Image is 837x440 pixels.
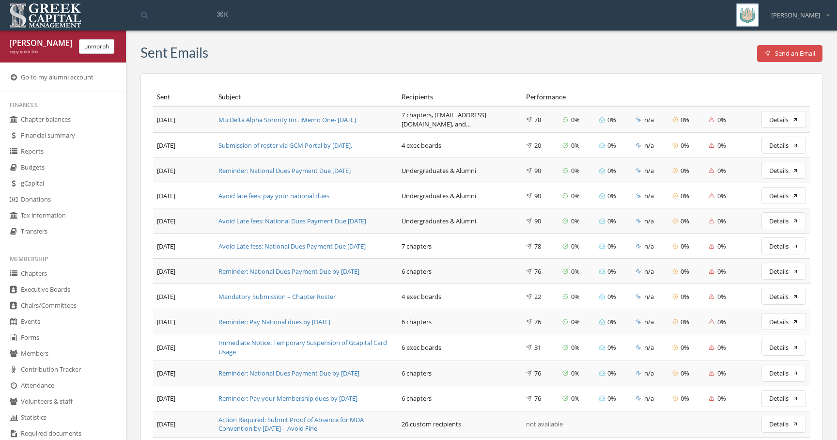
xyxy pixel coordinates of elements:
[571,292,580,301] span: 0 %
[644,317,654,327] span: n/a
[402,317,518,327] div: 6 chapters
[157,420,175,428] span: [DATE]
[157,115,175,124] span: [DATE]
[644,217,654,226] span: n/a
[157,369,175,377] span: [DATE]
[717,166,726,175] span: 0 %
[10,49,72,55] div: copy quick link
[157,141,175,150] span: [DATE]
[534,242,541,251] span: 78
[607,217,616,226] span: 0 %
[79,39,114,54] button: unmorph
[761,212,806,229] button: Details
[571,115,580,125] span: 0 %
[644,242,654,251] span: n/a
[644,292,654,301] span: n/a
[571,394,580,403] span: 0 %
[681,217,689,226] span: 0 %
[534,115,541,125] span: 78
[402,343,518,352] div: 6 exec boards
[681,115,689,125] span: 0 %
[681,141,689,150] span: 0 %
[644,394,654,403] span: n/a
[761,288,806,305] button: Details
[607,141,616,150] span: 0 %
[526,92,742,102] div: Performance
[717,191,726,201] span: 0 %
[681,191,689,201] span: 0 %
[157,242,175,251] span: [DATE]
[717,217,726,226] span: 0 %
[761,365,806,382] button: Details
[681,267,689,276] span: 0 %
[534,317,541,327] span: 76
[534,191,541,201] span: 90
[157,343,175,352] span: [DATE]
[757,45,823,62] button: Send an Email
[644,267,654,276] span: n/a
[218,115,394,125] div: Mu Delta Alpha Sorority Inc. :Memo One- [DATE]
[607,166,616,175] span: 0 %
[402,369,518,378] div: 6 chapters
[218,191,394,201] div: Avoid late fees: pay your national dues
[571,191,580,201] span: 0 %
[571,267,580,276] span: 0 %
[140,45,208,60] h3: Sent Emails
[534,267,541,276] span: 76
[761,390,806,407] button: Details
[571,217,580,226] span: 0 %
[402,110,518,128] div: 7 chapters, compliance@mudeltaalpha.org, and standards@mudeltaalpha.org
[218,369,394,378] div: Reminder: National Dues Payment Due by [DATE]
[761,416,806,433] button: Details
[218,317,394,327] div: Reminder: Pay National dues by [DATE]
[10,38,72,49] div: [PERSON_NAME] [PERSON_NAME]
[717,242,726,251] span: 0 %
[402,92,518,102] div: Recipients
[534,217,541,226] span: 90
[761,137,806,154] button: Details
[681,343,689,352] span: 0 %
[644,343,654,352] span: n/a
[761,162,806,179] button: Details
[157,267,175,276] span: [DATE]
[218,415,394,433] div: Action Required: Submit Proof of Absence for MDA Convention by [DATE] – Avoid Fine
[217,9,228,19] span: ⌘K
[157,394,175,403] span: [DATE]
[571,141,580,150] span: 0 %
[218,292,394,301] div: Mandatory Submission – Chapter Roster
[218,92,394,102] div: Subject
[534,343,541,352] span: 31
[218,242,394,251] div: Avoid Late fess: National Dues Payment Due [DATE]
[761,313,806,330] button: Details
[157,292,175,301] span: [DATE]
[402,242,518,251] div: 7 chapters
[717,115,726,125] span: 0 %
[717,141,726,150] span: 0 %
[218,217,394,226] div: Avoid Late fees: National Dues Payment Due [DATE]
[681,317,689,327] span: 0 %
[644,141,654,150] span: n/a
[681,166,689,175] span: 0 %
[771,11,820,20] span: [PERSON_NAME]
[761,237,806,254] button: Details
[402,217,518,226] div: Undergraduates & Alumni
[607,317,616,327] span: 0 %
[607,292,616,301] span: 0 %
[607,267,616,276] span: 0 %
[218,267,394,276] div: Reminder: National Dues Payment Due by [DATE]
[681,292,689,301] span: 0 %
[717,343,726,352] span: 0 %
[402,292,518,301] div: 4 exec boards
[607,343,616,352] span: 0 %
[717,267,726,276] span: 0 %
[402,166,518,175] div: Undergraduates & Alumni
[526,420,563,428] span: not available
[571,343,580,352] span: 0 %
[157,166,175,175] span: [DATE]
[157,92,211,102] div: Sent
[644,369,654,378] span: n/a
[402,267,518,276] div: 6 chapters
[218,338,394,356] div: Immediate Notice: Temporary Suspension of Gcapital Card Usage
[402,394,518,403] div: 6 chapters
[717,292,726,301] span: 0 %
